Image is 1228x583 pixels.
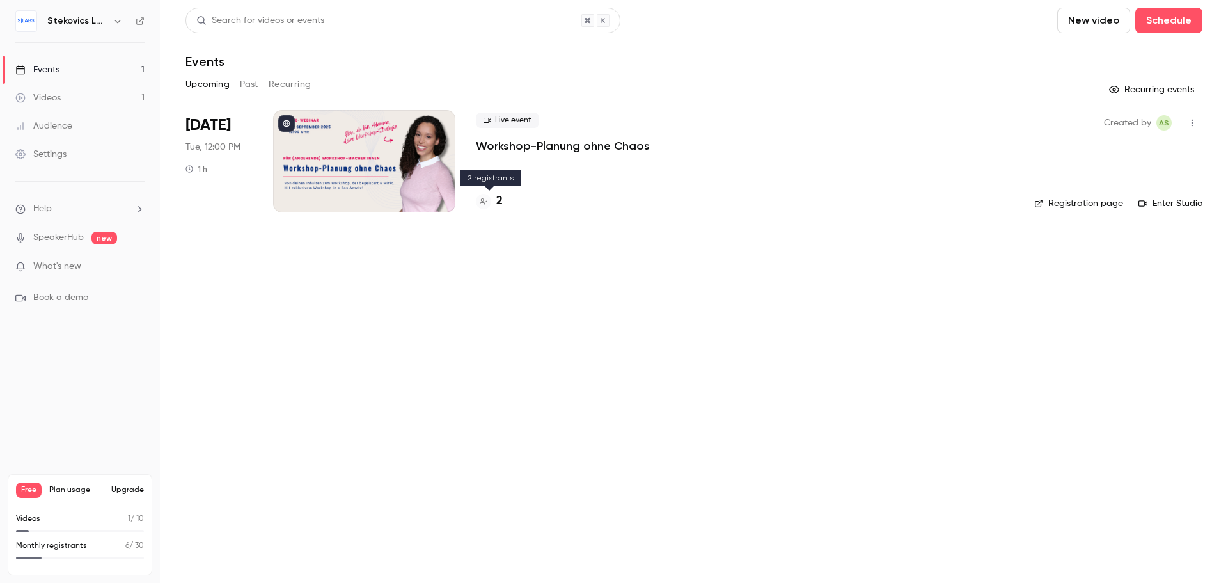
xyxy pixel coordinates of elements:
[10,176,186,204] div: Give the team a way to reach you:
[200,5,224,29] button: Home
[10,337,210,390] div: hey. yes the event will be cut off at 45 minutes. you will get a recording but it will only be st...
[16,540,87,552] p: Monthly registrants
[10,176,246,205] div: Operator says…
[185,141,240,154] span: Tue, 12:00 PM
[33,202,52,216] span: Help
[476,113,539,128] span: Live event
[1156,115,1172,131] span: Adamma Stekovics
[20,184,176,196] div: Give the team a way to reach you:
[185,115,231,136] span: [DATE]
[81,419,91,429] button: Start recording
[26,246,230,259] input: Enter your email
[11,392,245,414] textarea: Message…
[240,74,258,95] button: Past
[125,542,129,550] span: 6
[47,15,107,28] h6: Stekovics LABS
[15,92,61,104] div: Videos
[1135,8,1202,33] button: Schedule
[16,11,36,31] img: Stekovics LABS
[219,414,240,435] button: Send a message…
[128,513,144,525] p: / 10
[33,231,84,244] a: SpeakerHub
[1034,197,1123,210] a: Registration page
[196,14,324,28] div: Search for videos or events
[62,16,124,29] p: Active 19h ago
[76,310,196,322] div: joined the conversation
[36,7,57,28] img: Profile image for Maxim
[476,193,503,210] a: 2
[125,540,144,552] p: / 30
[61,419,71,429] button: Upload attachment
[15,120,72,132] div: Audience
[10,308,246,337] div: Maxim says…
[476,138,650,154] a: Workshop-Planung ohne Chaos
[10,205,246,291] div: Operator says…
[1159,115,1169,131] span: AS
[20,419,30,429] button: Emoji picker
[185,54,224,69] h1: Events
[15,202,145,216] li: help-dropdown-opener
[91,232,117,244] span: new
[20,345,200,383] div: hey. yes the event will be cut off at 45 minutes. you will get a recording but it will only be st...
[33,260,81,273] span: What's new
[496,193,503,210] h4: 2
[40,419,51,429] button: Gif picker
[10,337,246,419] div: Maxim says…
[59,310,72,323] img: Profile image for Maxim
[26,227,230,243] div: You will be notified here and by email
[15,148,67,161] div: Settings
[128,515,130,523] span: 1
[269,74,311,95] button: Recurring
[1057,8,1130,33] button: New video
[15,63,59,76] div: Events
[8,5,33,29] button: go back
[62,6,95,16] h1: Maxim
[185,110,253,212] div: Sep 30 Tue, 12:00 PM (Europe/Berlin)
[111,485,144,495] button: Upgrade
[1138,197,1202,210] a: Enter Studio
[1103,79,1202,100] button: Recurring events
[16,513,40,525] p: Videos
[185,164,207,174] div: 1 h
[1104,115,1151,131] span: Created by
[49,485,104,495] span: Plan usage
[16,483,42,498] span: Free
[185,74,230,95] button: Upcoming
[224,5,248,28] div: Close
[10,291,246,308] div: [DATE]
[76,312,105,321] b: Maxim
[33,291,88,305] span: Book a demo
